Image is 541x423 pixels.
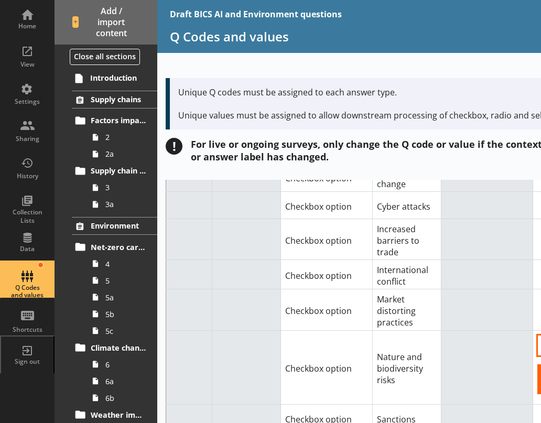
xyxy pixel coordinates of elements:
a: 6b [88,389,157,406]
span: Environment [91,221,146,231]
li: Climate change66a6b [77,339,157,406]
a: 5a [88,289,157,306]
span: 5 [105,276,146,286]
td: Checkbox option [280,330,372,405]
div: Settings [9,97,46,106]
div: Data [9,245,46,253]
div: View [9,60,46,69]
span: Introduction [90,73,146,83]
a: 6a [88,373,157,389]
div: ! [166,138,182,155]
a: 3 [88,179,157,196]
a: Climate change [72,339,157,356]
a: Factors impacting supply chains [72,112,157,129]
a: Supply chain resilience [72,162,157,179]
div: Sign out [9,357,46,366]
span: 6 [105,360,146,370]
a: Weather impact [72,406,157,423]
span: 5a [105,292,146,302]
span: 5c [105,326,146,336]
span: 4 [105,259,146,269]
td: Cyber attacks [372,191,441,219]
a: 5b [88,306,157,322]
a: 5 [88,272,157,289]
span: 5b [105,309,146,319]
li: Net-zero carbon emissions455a5b5c [77,238,157,339]
span: Net-zero carbon emissions [91,242,146,252]
td: International conflict [372,260,441,289]
span: Weather impact [91,410,146,420]
a: 6 [88,356,157,373]
li: Supply chain resilience33a [77,162,157,213]
span: Factors impacting supply chains [91,115,146,125]
div: History [9,172,46,180]
span: 3a [105,199,146,209]
a: Environment [72,217,157,235]
span: Climate change [91,343,146,353]
a: 2 [88,129,157,146]
button: Close all sections [70,49,140,65]
td: Market distorting practices [372,289,441,330]
span: Add / import content [72,6,140,38]
a: 2a [88,146,157,162]
a: 5c [88,322,157,339]
a: 4 [88,255,157,272]
td: Checkbox option [280,260,372,289]
td: Checkbox option [280,289,372,330]
td: Checkbox option [280,191,372,219]
div: Q Codes and values [9,284,46,299]
a: 3a [88,196,157,213]
span: 6b [105,393,146,403]
div: Shortcuts [9,326,46,334]
span: Supply chain resilience [91,166,146,176]
td: Increased barriers to trade [372,219,441,259]
span: Supply chains [91,94,146,104]
span: 3 [105,182,146,192]
a: Introduction [71,70,157,86]
div: Collection Lists [9,208,46,224]
li: Supply chainsFactors impacting supply chains22aSupply chain resilience33a [55,91,157,213]
div: Home [9,22,46,30]
td: Checkbox option [280,219,372,259]
div: Sharing [9,135,46,143]
a: Net-zero carbon emissions [72,238,157,255]
li: Factors impacting supply chains22a [77,112,157,162]
span: 2 [105,132,146,142]
div: Draft BICS AI and Environment questions [170,8,342,20]
td: Nature and biodiversity risks [372,330,441,405]
span: 6a [105,376,146,386]
a: Supply chains [72,91,157,109]
span: 2a [105,149,146,159]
